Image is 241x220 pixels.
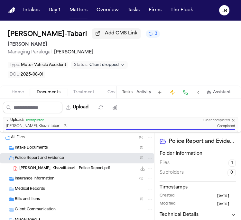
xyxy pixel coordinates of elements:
span: Created [160,193,174,199]
span: 2025-08-01 [21,73,43,77]
span: 3 [155,31,157,36]
span: Coverage [107,90,127,95]
button: Make a Call [181,88,190,97]
span: Medical Records [15,187,45,192]
button: Technical Details [160,212,236,218]
input: Search files [3,102,62,113]
span: Status: [74,62,88,68]
button: Download Shahram, Khazaiitabari - Police Report.pdf [139,165,146,172]
button: Change status from Client dropped [71,61,128,69]
span: Files [160,160,170,166]
button: 3 active tasks [146,30,160,38]
button: Clear completed [203,118,230,123]
span: Client dropped [89,62,119,68]
span: DOL : [10,73,20,77]
button: [DATE] [217,201,236,207]
button: Day 1 [46,5,63,16]
button: Firms [146,5,164,16]
button: Edit Type: Motor Vehicle Accident [8,62,68,68]
span: Client Communication [15,207,56,213]
button: Edit matter name [8,29,87,40]
span: [PERSON_NAME], Khazaiitabari - Police Report.pdf [6,124,70,129]
h2: Police Report and Evidence [169,138,236,145]
button: Add CMS Link [92,28,141,39]
span: [PERSON_NAME], Khazaiitabari - Police Report.pdf [19,166,110,171]
button: Create Immediate Task [168,88,177,97]
button: Activity [136,90,151,95]
button: Add Task [155,88,164,97]
button: Intakes [21,5,42,16]
h3: Folder Information [160,151,236,157]
button: Tasks [125,5,142,16]
button: Matters [67,5,90,16]
span: 0 [227,169,236,176]
span: Insurance Information [15,176,54,182]
span: ( 6 ) [139,136,143,139]
span: [DATE] [217,193,229,199]
span: ( 1 ) [140,156,143,160]
button: Overview [94,5,121,16]
span: All Files [11,135,25,141]
span: Bills and Liens [15,197,40,202]
span: Managing Paralegal: [8,50,53,55]
h2: [PERSON_NAME] [8,41,233,49]
span: Type : [10,63,20,67]
span: ( 1 ) [140,146,143,150]
span: Home [12,90,24,95]
span: ( 3 ) [139,177,143,180]
span: Police Report and Evidence [15,156,64,161]
span: 1 [228,160,236,167]
span: Modified [160,201,175,207]
h3: Timestamps [160,184,236,191]
a: Home [8,7,15,14]
button: Uploads1completedClear completed [3,117,238,124]
span: Intake Documents [15,145,48,151]
span: Completed [217,124,235,129]
h1: [PERSON_NAME]-Tabari [8,29,87,40]
span: Add CMS Link [105,30,137,37]
button: Upload [62,102,92,113]
span: Treatment [73,90,95,95]
span: Motor Vehicle Accident [21,63,66,67]
button: Edit DOL: 2025-08-01 [8,71,45,78]
button: The Flock [168,5,196,16]
span: Subfolders [160,170,184,176]
span: [DATE] [217,201,229,207]
span: 1 completed [26,118,44,123]
button: [DATE] [217,193,236,199]
span: ( 1 ) [140,197,143,201]
span: Assistant [213,90,231,95]
h3: Technical Details [160,212,199,218]
img: Finch Logo [8,7,15,14]
span: Documents [37,90,60,95]
button: Tasks [122,90,133,95]
button: Assistant [207,90,231,95]
span: [PERSON_NAME] [54,50,93,55]
span: Uploads [10,118,24,123]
